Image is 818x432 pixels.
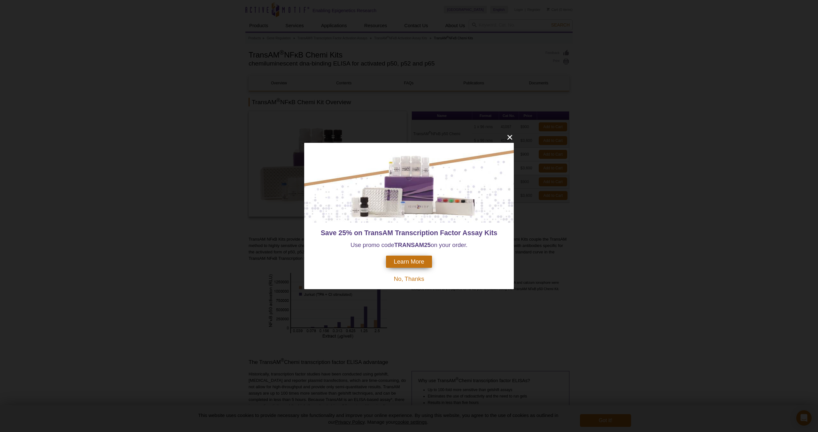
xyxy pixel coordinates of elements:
span: Save 25% on TransAM Transcription Factor Assay Kits [321,229,498,237]
strong: 25 [424,242,431,248]
span: Learn More [394,258,424,265]
span: Use promo code on your order. [351,242,467,248]
button: close [506,133,514,141]
span: No, Thanks [394,275,424,282]
strong: TRANSAM [394,242,424,248]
